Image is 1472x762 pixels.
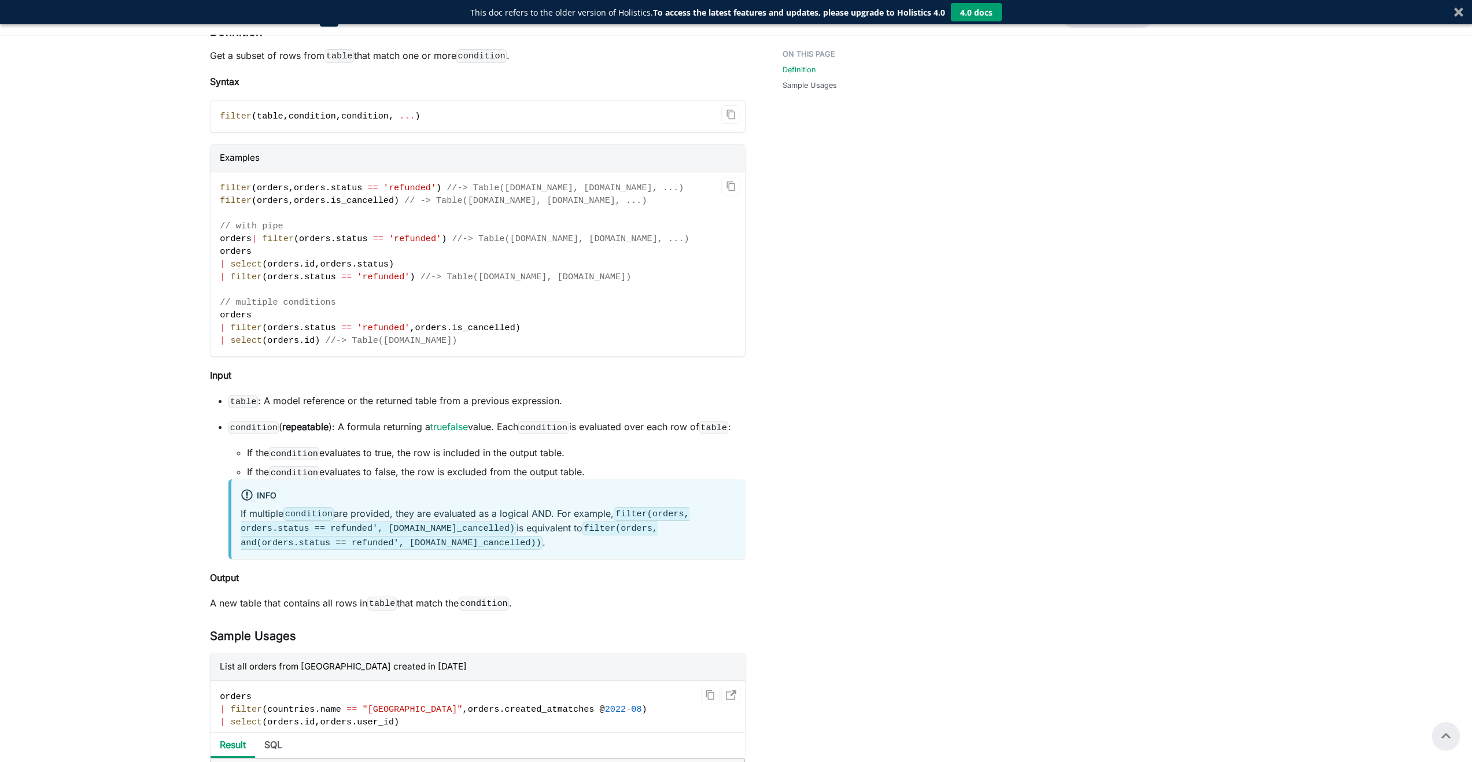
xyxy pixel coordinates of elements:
h3: Sample Usages [210,629,746,643]
span: ) [315,335,320,346]
button: Copy code to clipboard [701,686,720,705]
span: ... [399,111,415,121]
span: ( [262,272,267,282]
span: filter [220,195,252,206]
span: //-> Table([DOMAIN_NAME], [DOMAIN_NAME], ...) [452,234,689,244]
span: status [357,259,389,269]
span: ) [642,704,647,715]
span: ) [515,323,521,333]
span: | [220,272,225,282]
span: | [220,335,225,346]
span: orders [220,234,252,244]
span: ) [389,259,394,269]
span: . [352,259,357,269]
button: Scroll back to top [1432,722,1460,750]
span: . [447,323,452,333]
span: ( [262,259,267,269]
span: - [626,704,631,715]
span: , [289,183,294,193]
span: 'refunded' [357,272,409,282]
span: filter [220,111,252,121]
a: Definition [783,64,816,75]
span: . [299,272,304,282]
span: orders [320,259,352,269]
span: . [331,234,336,244]
span: == [341,272,352,282]
code: condition [459,597,509,610]
span: | [252,234,257,244]
span: filter [231,272,263,282]
span: //-> Table([DOMAIN_NAME]) [326,335,458,346]
span: orders [220,310,252,320]
span: ) [409,272,415,282]
span: is_cancelled [452,323,515,333]
span: orders [415,323,447,333]
span: 'refunded' [389,234,441,244]
li: SQL [255,733,292,758]
span: . [499,704,504,715]
span: status [331,183,363,193]
span: == [341,323,352,333]
span: ) [394,195,399,206]
span: orders [320,717,352,727]
span: filter [220,183,252,193]
span: filter [231,323,263,333]
code: condition [283,507,334,520]
span: orders [468,704,500,715]
span: created_at [505,704,558,715]
span: "[GEOGRAPHIC_DATA]" [362,704,462,715]
span: , [289,195,294,206]
span: 08 [631,704,641,715]
span: ) [394,717,399,727]
code: condition [518,421,569,434]
p: Get a subset of rows from that match one or more . [210,49,746,63]
span: orders [299,234,331,244]
span: ( [252,195,257,206]
span: | [220,323,225,333]
span: orders [220,246,252,257]
span: orders [257,195,289,206]
span: status [304,272,336,282]
p: A new table that contains all rows in that match the . [210,596,746,611]
span: ( [262,335,267,346]
p: ( ): A formula returning a value. Each is evaluated over each row of : [228,420,746,434]
span: filter [231,704,263,715]
span: 'refunded' [383,183,436,193]
strong: repeatable [282,421,329,432]
div: This doc refers to the older version of Holistics.To access the latest features and updates, plea... [470,6,945,19]
span: ) [415,111,420,121]
span: ( [262,717,267,727]
span: // multiple conditions [220,297,336,308]
li: Result [211,733,255,758]
span: matches @ [558,704,605,715]
p: : A model reference or the returned table from a previous expression. [228,394,746,408]
span: . [326,195,331,206]
span: == [368,183,378,193]
div: List all orders from [GEOGRAPHIC_DATA] created in [DATE] [211,653,745,681]
span: . [326,183,331,193]
span: ( [252,183,257,193]
a: HolisticsHolistics Docs (3.0) [320,8,430,27]
span: is_cancelled [331,195,394,206]
button: Copy code to clipboard [721,105,740,124]
span: , [463,704,468,715]
span: select [231,335,263,346]
code: condition [228,421,279,434]
code: condition [269,447,319,460]
span: orders [267,272,299,282]
span: select [231,717,263,727]
span: // -> Table([DOMAIN_NAME], [DOMAIN_NAME], ...) [404,195,647,206]
span: filter [262,234,294,244]
span: table [257,111,283,121]
span: , [336,111,341,121]
span: ) [436,183,441,193]
strong: Syntax [210,76,239,87]
code: table [324,49,354,62]
code: table [367,597,397,610]
span: ( [294,234,299,244]
span: , [283,111,289,121]
button: Copy code to clipboard [721,177,740,196]
span: orders [267,717,299,727]
span: id [304,717,315,727]
span: id [304,335,315,346]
